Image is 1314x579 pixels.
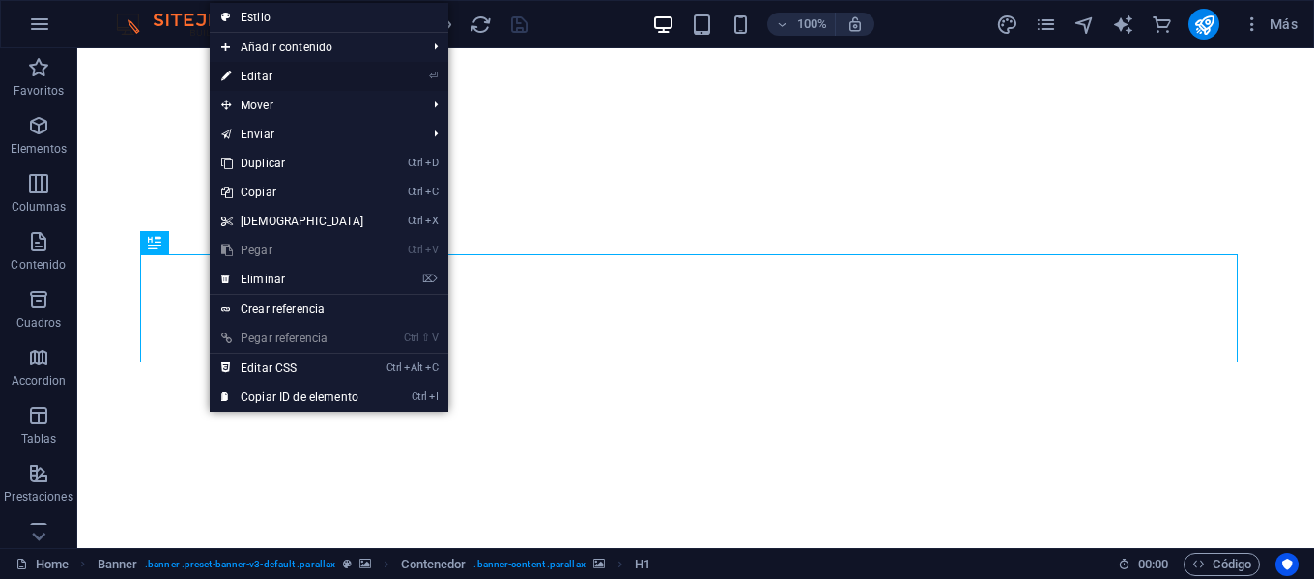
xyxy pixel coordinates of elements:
[432,332,438,344] i: V
[1034,13,1057,36] button: pages
[210,324,376,353] a: Ctrl⇧VPegar referencia
[996,14,1018,36] i: Diseño (Ctrl+Alt+Y)
[1184,553,1260,576] button: Código
[408,157,423,169] i: Ctrl
[210,149,376,178] a: CtrlDDuplicar
[11,141,67,157] p: Elementos
[1151,14,1173,36] i: Comercio
[473,553,585,576] span: . banner-content .parallax
[425,215,439,227] i: X
[210,354,376,383] a: CtrlAltCEditar CSS
[1243,14,1298,34] span: Más
[470,14,492,36] i: Volver a cargar página
[404,332,419,344] i: Ctrl
[796,13,827,36] h6: 100%
[425,362,439,374] i: C
[210,3,448,32] a: Estilo
[210,236,376,265] a: CtrlVPegar
[429,391,439,403] i: I
[635,553,650,576] span: Haz clic para seleccionar y doble clic para editar
[1152,557,1155,571] span: :
[421,332,430,344] i: ⇧
[210,62,376,91] a: ⏎Editar
[408,186,423,198] i: Ctrl
[4,489,72,505] p: Prestaciones
[1235,9,1305,40] button: Más
[359,559,371,569] i: Este elemento contiene un fondo
[1073,14,1096,36] i: Navegador
[1275,553,1299,576] button: Usercentrics
[111,13,256,36] img: Editor Logo
[995,13,1018,36] button: design
[408,244,423,256] i: Ctrl
[408,215,423,227] i: Ctrl
[1118,553,1169,576] h6: Tiempo de la sesión
[1188,9,1219,40] button: publish
[469,13,492,36] button: reload
[401,553,466,576] span: Haz clic para seleccionar y doble clic para editar
[422,273,438,285] i: ⌦
[425,244,439,256] i: V
[210,265,376,294] a: ⌦Eliminar
[12,199,67,215] p: Columnas
[12,373,66,389] p: Accordion
[210,295,448,324] a: Crear referencia
[1150,13,1173,36] button: commerce
[386,362,402,374] i: Ctrl
[1035,14,1057,36] i: Páginas (Ctrl+Alt+S)
[1138,553,1168,576] span: 00 00
[21,431,57,447] p: Tablas
[404,362,423,374] i: Alt
[98,553,138,576] span: Haz clic para seleccionar y doble clic para editar
[15,553,69,576] a: Haz clic para cancelar la selección y doble clic para abrir páginas
[1192,553,1251,576] span: Código
[145,553,335,576] span: . banner .preset-banner-v3-default .parallax
[210,383,376,412] a: CtrlICopiar ID de elemento
[210,207,376,236] a: CtrlX[DEMOGRAPHIC_DATA]
[210,120,419,149] a: Enviar
[14,83,64,99] p: Favoritos
[425,157,439,169] i: D
[412,391,427,403] i: Ctrl
[767,13,836,36] button: 100%
[11,257,66,273] p: Contenido
[1111,13,1134,36] button: text_generator
[1112,14,1134,36] i: AI Writer
[16,315,62,331] p: Cuadros
[1072,13,1096,36] button: navigator
[210,178,376,207] a: CtrlCCopiar
[98,553,651,576] nav: breadcrumb
[343,559,352,569] i: Este elemento es un preajuste personalizable
[846,15,864,33] i: Al redimensionar, ajustar el nivel de zoom automáticamente para ajustarse al dispositivo elegido.
[425,186,439,198] i: C
[593,559,605,569] i: Este elemento contiene un fondo
[210,33,419,62] span: Añadir contenido
[429,70,438,82] i: ⏎
[210,91,419,120] span: Mover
